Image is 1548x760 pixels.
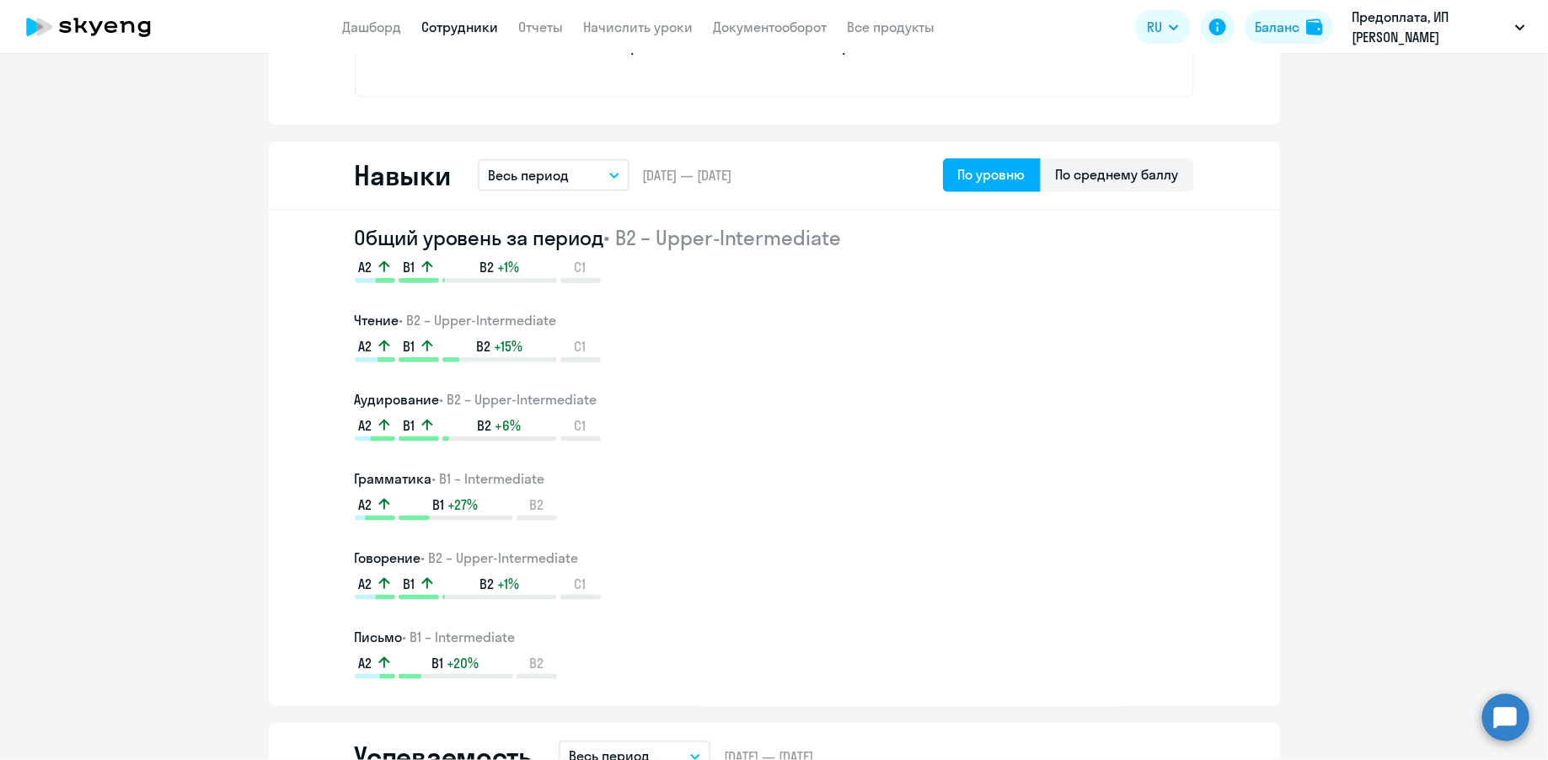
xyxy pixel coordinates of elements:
span: B1 [404,575,415,593]
span: B1 [404,258,415,276]
p: Предоплата, ИП [PERSON_NAME] [1352,7,1508,47]
span: +15% [494,337,522,356]
span: A2 [359,654,372,672]
span: A2 [359,416,372,435]
button: Предоплата, ИП [PERSON_NAME] [1343,7,1534,47]
a: Дашборд [343,19,402,35]
button: RU [1135,10,1191,44]
p: Весь период [488,165,569,185]
span: B2 [479,575,494,593]
span: B2 [476,337,490,356]
span: B2 [529,495,544,514]
span: C1 [575,416,587,435]
h3: Чтение [355,310,1194,330]
h2: Навыки [355,158,451,192]
h2: Общий уровень за период [355,224,1194,251]
h3: Говорение [355,548,1194,568]
span: B2 [529,654,544,672]
span: • B2 – Upper-Intermediate [440,391,597,408]
span: A2 [359,495,372,514]
span: B2 [479,258,494,276]
img: balance [1306,19,1323,35]
span: +20% [447,654,479,672]
span: B1 [404,337,415,356]
span: B2 [478,416,492,435]
button: Весь период [478,159,629,191]
span: C1 [575,337,587,356]
span: • B1 – Intermediate [403,629,516,645]
span: • B2 – Upper-Intermediate [399,312,557,329]
span: A2 [359,337,372,356]
span: +1% [497,258,519,276]
a: Сотрудники [422,19,499,35]
span: A2 [359,258,372,276]
span: B1 [432,654,444,672]
span: +6% [495,416,522,435]
span: [DATE] — [DATE] [643,166,732,185]
h3: Письмо [355,627,1194,647]
a: Документооборот [714,19,828,35]
span: C1 [575,575,587,593]
div: По среднему баллу [1056,164,1179,185]
div: Баланс [1255,17,1299,37]
span: RU [1147,17,1162,37]
a: Начислить уроки [584,19,694,35]
span: C1 [575,258,587,276]
div: По уровню [958,164,1026,185]
span: B1 [433,495,445,514]
h3: Грамматика [355,468,1194,489]
span: +1% [497,575,519,593]
a: Отчеты [519,19,564,35]
span: B1 [404,416,415,435]
button: Балансbalance [1245,10,1333,44]
span: • B2 – Upper-Intermediate [421,549,579,566]
span: • B2 – Upper-Intermediate [603,225,841,250]
a: Все продукты [848,19,935,35]
span: A2 [359,575,372,593]
h3: Аудирование [355,389,1194,409]
span: +27% [448,495,479,514]
span: • B1 – Intermediate [432,470,545,487]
